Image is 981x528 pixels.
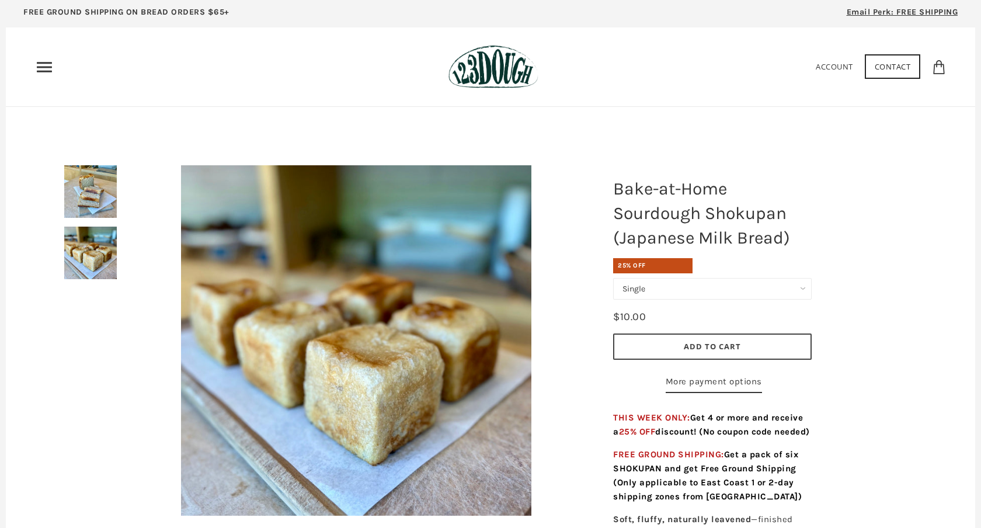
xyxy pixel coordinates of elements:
div: 25% OFF [613,258,693,273]
span: THIS WEEK ONLY: [613,412,810,437]
strong: Soft, fluffy, naturally leavened [613,514,751,524]
img: Bake-at-Home Sourdough Shokupan (Japanese Milk Bread) [181,165,531,516]
a: More payment options [666,374,762,393]
button: Add to Cart [613,334,812,360]
p: FREE GROUND SHIPPING ON BREAD ORDERS $65+ [23,6,229,19]
h1: Bake-at-Home Sourdough Shokupan (Japanese Milk Bread) [604,171,820,256]
img: 123Dough Bakery [448,45,538,89]
a: Contact [865,54,921,79]
span: FREE GROUND SHIPPING: [613,449,802,502]
span: Email Perk: FREE SHIPPING [847,7,958,17]
div: $10.00 [613,308,646,325]
img: Bake-at-Home Sourdough Shokupan (Japanese Milk Bread) [64,227,117,279]
a: Bake-at-Home Sourdough Shokupan (Japanese Milk Bread) [146,165,566,516]
span: Get 4 or more and receive a discount! (No coupon code needed) [613,412,810,437]
a: FREE GROUND SHIPPING ON BREAD ORDERS $65+ [6,3,247,27]
a: Account [816,61,853,72]
span: 25% OFF [619,426,656,437]
span: Add to Cart [684,341,741,352]
a: Email Perk: FREE SHIPPING [829,3,976,27]
img: Bake-at-Home Sourdough Shokupan (Japanese Milk Bread) [64,165,117,218]
nav: Primary [35,58,54,77]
